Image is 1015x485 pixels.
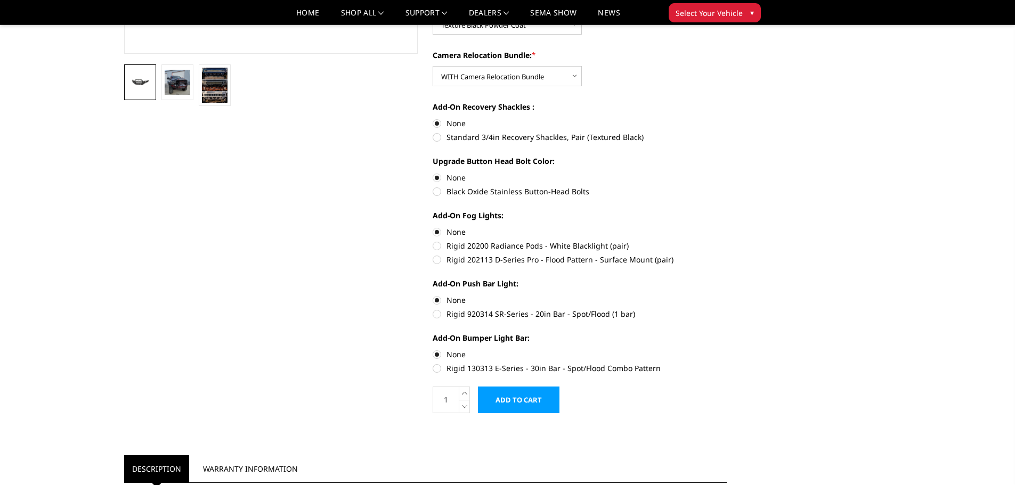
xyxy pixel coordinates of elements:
a: Support [405,9,448,24]
label: Rigid 20200 Radiance Pods - White Blacklight (pair) [433,240,727,251]
label: Rigid 130313 E-Series - 30in Bar - Spot/Flood Combo Pattern [433,363,727,374]
label: Standard 3/4in Recovery Shackles, Pair (Textured Black) [433,131,727,143]
iframe: Chat Widget [962,434,1015,485]
a: News [598,9,620,24]
label: Upgrade Button Head Bolt Color: [433,155,727,167]
a: Dealers [469,9,509,24]
label: None [433,349,727,360]
a: SEMA Show [530,9,576,24]
span: ▾ [750,7,754,18]
button: Select Your Vehicle [669,3,761,22]
label: Add-On Bumper Light Bar: [433,332,727,343]
label: None [433,118,727,129]
label: Black Oxide Stainless Button-Head Bolts [433,186,727,197]
label: None [433,172,727,183]
label: Add-On Push Bar Light: [433,278,727,289]
img: 2019-2025 Ram 4500-5500 - Freedom Series - Sport Front Bumper (non-winch) [165,70,190,95]
a: Description [124,455,189,482]
label: Camera Relocation Bundle: [433,50,727,61]
a: Warranty Information [195,455,306,482]
label: None [433,226,727,237]
label: Rigid 202113 D-Series Pro - Flood Pattern - Surface Mount (pair) [433,254,727,265]
input: Add to Cart [478,387,559,413]
a: Home [296,9,319,24]
span: Select Your Vehicle [676,7,743,19]
img: 2019-2025 Ram 4500-5500 - Freedom Series - Sport Front Bumper (non-winch) [202,68,228,103]
label: Add-On Recovery Shackles : [433,101,727,112]
img: 2019-2025 Ram 4500-5500 - Freedom Series - Sport Front Bumper (non-winch) [127,77,153,88]
label: Add-On Fog Lights: [433,210,727,221]
label: None [433,294,727,306]
label: Rigid 920314 SR-Series - 20in Bar - Spot/Flood (1 bar) [433,308,727,319]
a: shop all [341,9,384,24]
